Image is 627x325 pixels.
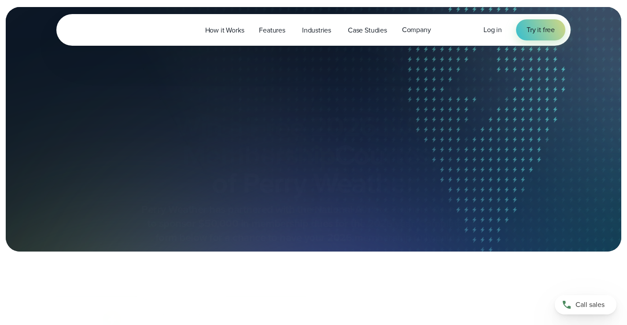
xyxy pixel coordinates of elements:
span: Company [402,25,431,35]
a: How it Works [198,21,252,39]
span: Call sales [575,299,605,310]
a: Call sales [555,295,616,314]
a: Log in [483,25,502,35]
a: Try it free [516,19,565,40]
span: How it Works [205,25,244,36]
span: Features [259,25,285,36]
span: Try it free [527,25,555,35]
span: Industries [302,25,331,36]
a: Case Studies [340,21,395,39]
span: Case Studies [348,25,387,36]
